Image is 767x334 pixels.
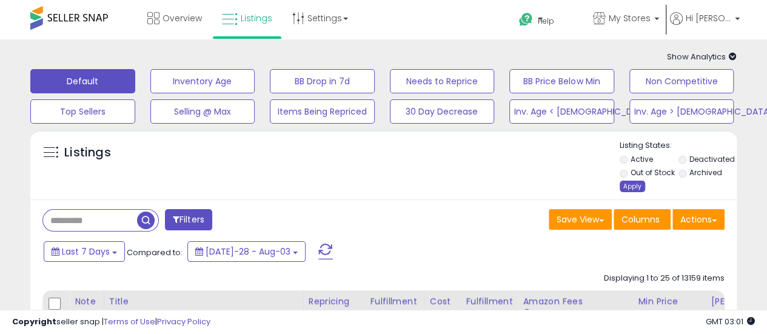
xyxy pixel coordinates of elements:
[689,154,735,164] label: Deactivated
[270,99,375,124] button: Items Being Repriced
[187,241,306,262] button: [DATE]-28 - Aug-03
[75,295,99,308] div: Note
[686,12,731,24] span: Hi [PERSON_NAME]
[630,154,652,164] label: Active
[104,316,155,327] a: Terms of Use
[162,12,202,24] span: Overview
[509,99,614,124] button: Inv. Age < [DEMOGRAPHIC_DATA]
[604,273,725,284] div: Displaying 1 to 25 of 13159 items
[672,209,725,230] button: Actions
[667,51,737,62] span: Show Analytics
[127,247,183,258] span: Compared to:
[390,69,495,93] button: Needs to Reprice
[430,295,456,308] div: Cost
[620,140,737,152] p: Listing States:
[109,295,298,308] div: Title
[241,12,272,24] span: Listings
[509,3,582,39] a: Help
[165,209,212,230] button: Filters
[12,316,56,327] strong: Copyright
[64,144,111,161] h5: Listings
[390,99,495,124] button: 30 Day Decrease
[689,167,722,178] label: Archived
[12,316,210,328] div: seller snap | |
[638,295,700,308] div: Min Price
[150,99,255,124] button: Selling @ Max
[629,69,734,93] button: Non Competitive
[538,16,554,26] span: Help
[614,209,671,230] button: Columns
[549,209,612,230] button: Save View
[609,12,651,24] span: My Stores
[630,167,674,178] label: Out of Stock
[150,69,255,93] button: Inventory Age
[62,245,110,258] span: Last 7 Days
[518,12,534,27] i: Get Help
[509,69,614,93] button: BB Price Below Min
[270,69,375,93] button: BB Drop in 7d
[466,295,512,321] div: Fulfillment Cost
[621,213,660,225] span: Columns
[30,69,135,93] button: Default
[629,99,734,124] button: Inv. Age > [DEMOGRAPHIC_DATA]
[309,295,360,308] div: Repricing
[44,241,125,262] button: Last 7 Days
[523,295,628,308] div: Amazon Fees
[157,316,210,327] a: Privacy Policy
[620,181,645,192] div: Apply
[30,99,135,124] button: Top Sellers
[370,295,419,308] div: Fulfillment
[206,245,290,258] span: [DATE]-28 - Aug-03
[706,316,755,327] span: 2025-08-11 03:01 GMT
[670,12,740,39] a: Hi [PERSON_NAME]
